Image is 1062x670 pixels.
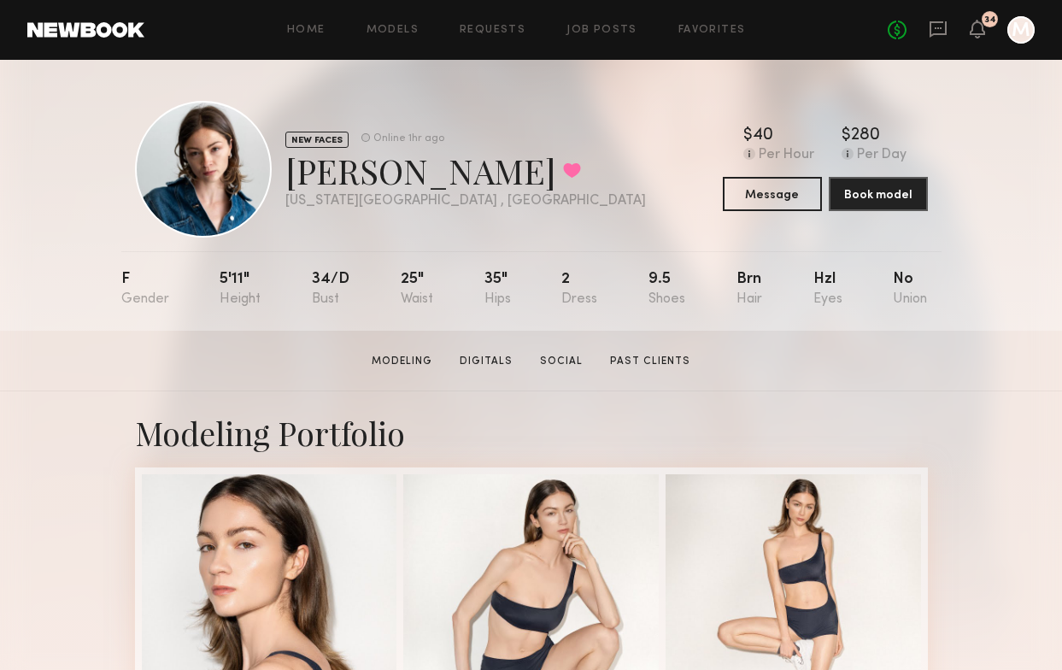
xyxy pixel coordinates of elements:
[984,15,996,25] div: 34
[484,272,511,307] div: 35"
[857,148,907,163] div: Per Day
[759,148,814,163] div: Per Hour
[566,25,637,36] a: Job Posts
[829,177,928,211] button: Book model
[678,25,746,36] a: Favorites
[851,127,880,144] div: 280
[121,272,169,307] div: F
[753,127,773,144] div: 40
[648,272,685,307] div: 9.5
[285,148,646,193] div: [PERSON_NAME]
[365,354,439,369] a: Modeling
[287,25,326,36] a: Home
[460,25,525,36] a: Requests
[723,177,822,211] button: Message
[533,354,590,369] a: Social
[893,272,927,307] div: No
[813,272,842,307] div: Hzl
[220,272,261,307] div: 5'11"
[401,272,433,307] div: 25"
[842,127,851,144] div: $
[135,412,928,454] div: Modeling Portfolio
[1007,16,1035,44] a: M
[561,272,597,307] div: 2
[736,272,762,307] div: Brn
[373,133,444,144] div: Online 1hr ago
[367,25,419,36] a: Models
[603,354,697,369] a: Past Clients
[743,127,753,144] div: $
[312,272,349,307] div: 34/d
[285,132,349,148] div: NEW FACES
[453,354,519,369] a: Digitals
[285,194,646,209] div: [US_STATE][GEOGRAPHIC_DATA] , [GEOGRAPHIC_DATA]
